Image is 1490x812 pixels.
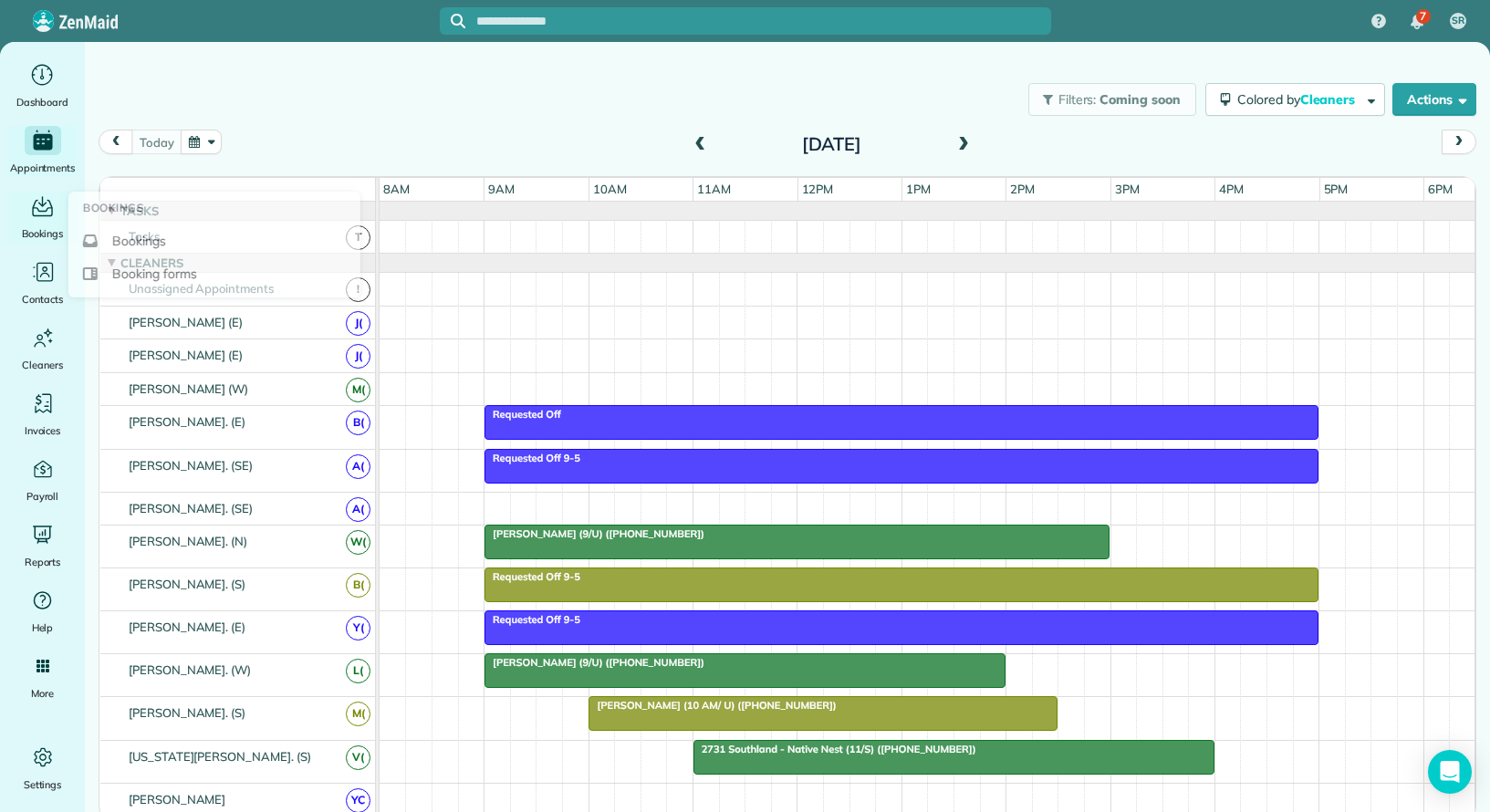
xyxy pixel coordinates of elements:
span: Settings [24,776,62,794]
button: today [131,130,182,154]
span: 8am [380,182,413,196]
span: Dashboard [16,93,68,111]
div: 7 unread notifications [1398,2,1436,42]
span: B( [346,411,370,435]
span: A( [346,454,370,479]
span: W( [346,530,370,555]
span: [PERSON_NAME] (9/U) ([PHONE_NUMBER]) [484,527,705,540]
a: Payroll [7,454,78,505]
span: Payroll [26,487,59,505]
span: [US_STATE][PERSON_NAME]. (S) [125,749,315,764]
a: Bookings [76,224,353,257]
span: Cleaners [22,356,63,374]
a: Dashboard [7,60,78,111]
span: 2731 Southland - Native Nest (11/S) ([PHONE_NUMBER]) [693,743,977,755]
button: next [1442,130,1476,154]
span: V( [346,745,370,770]
span: [PERSON_NAME] (10 AM/ U) ([PHONE_NUMBER]) [588,699,837,712]
span: Contacts [22,290,63,308]
span: Filters: [1058,91,1097,108]
span: [PERSON_NAME] (E) [125,348,246,362]
a: Settings [7,743,78,794]
span: Bookings [22,224,64,243]
span: 1pm [902,182,934,196]
span: [PERSON_NAME]. (S) [125,705,249,720]
button: prev [99,130,133,154]
a: Cleaners [7,323,78,374]
span: Requested Off [484,408,562,421]
span: L( [346,659,370,683]
svg: Focus search [451,14,465,28]
span: Coming soon [1099,91,1182,108]
span: [PERSON_NAME] (W) [125,381,252,396]
span: M( [346,702,370,726]
span: A( [346,497,370,522]
a: Help [7,586,78,637]
span: 9am [485,182,518,196]
span: [PERSON_NAME] [125,792,230,807]
span: More [31,684,54,703]
span: Invoices [25,422,61,440]
span: Y( [346,616,370,640]
span: Bookings [83,199,144,217]
span: SR [1452,14,1464,28]
span: Requested Off 9-5 [484,452,581,464]
span: Cleaners [1300,91,1359,108]
a: Booking forms [76,257,353,290]
span: Help [32,619,54,637]
span: M( [346,378,370,402]
span: Requested Off 9-5 [484,613,581,626]
span: Requested Off 9-5 [484,570,581,583]
span: 7 [1420,9,1426,24]
span: 11am [693,182,735,196]
span: Bookings [112,232,166,250]
span: 5pm [1320,182,1352,196]
div: Open Intercom Messenger [1428,750,1472,794]
h2: [DATE] [717,134,945,154]
button: Actions [1392,83,1476,116]
span: [PERSON_NAME]. (E) [125,414,249,429]
span: Booking forms [112,265,197,283]
span: Reports [25,553,61,571]
a: Invoices [7,389,78,440]
span: J( [346,311,370,336]
span: B( [346,573,370,598]
span: [PERSON_NAME] (9/U) ([PHONE_NUMBER]) [484,656,705,669]
span: Colored by [1237,91,1361,108]
span: 6pm [1424,182,1456,196]
span: [PERSON_NAME] (E) [125,315,246,329]
span: 10am [589,182,630,196]
span: [PERSON_NAME]. (SE) [125,458,256,473]
a: Contacts [7,257,78,308]
button: Focus search [440,14,465,28]
span: 2pm [1006,182,1038,196]
span: 4pm [1215,182,1247,196]
span: Appointments [10,159,76,177]
a: Reports [7,520,78,571]
span: [PERSON_NAME]. (SE) [125,501,256,515]
span: [PERSON_NAME]. (E) [125,619,249,634]
span: [PERSON_NAME]. (S) [125,577,249,591]
span: J( [346,344,370,369]
span: [PERSON_NAME]. (N) [125,534,251,548]
a: Appointments [7,126,78,177]
span: 3pm [1111,182,1143,196]
span: 12pm [798,182,838,196]
a: Bookings [7,192,78,243]
button: Colored byCleaners [1205,83,1385,116]
span: [PERSON_NAME]. (W) [125,662,255,677]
